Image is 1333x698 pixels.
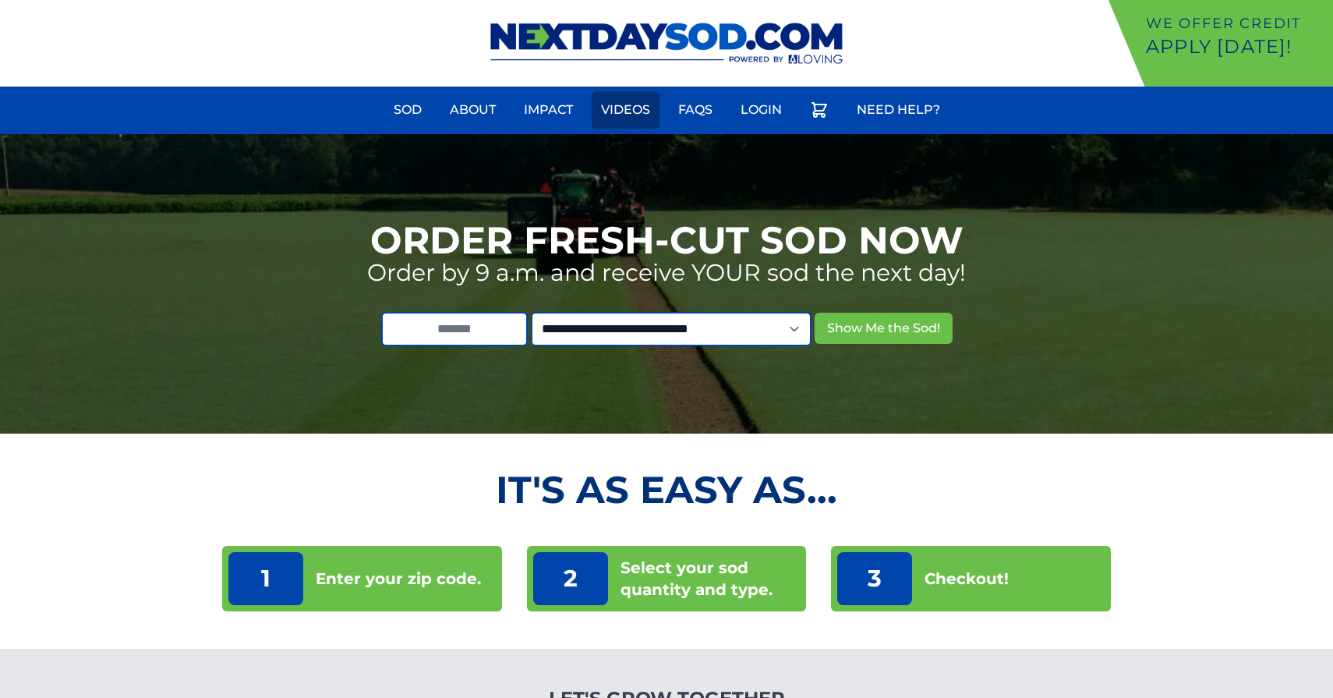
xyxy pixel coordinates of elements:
button: Show Me the Sod! [815,313,953,344]
a: Sod [384,91,431,129]
p: 2 [533,552,608,605]
h2: It's as Easy As... [222,471,1111,508]
p: 3 [837,552,912,605]
a: About [440,91,505,129]
h1: Order Fresh-Cut Sod Now [370,221,964,259]
p: Select your sod quantity and type. [621,557,801,601]
p: Order by 9 a.m. and receive YOUR sod the next day! [367,259,966,287]
a: FAQs [669,91,722,129]
p: Checkout! [925,568,1009,590]
a: Login [731,91,791,129]
a: Impact [514,91,582,129]
p: Apply [DATE]! [1146,34,1327,59]
p: Enter your zip code. [316,568,481,590]
a: Videos [592,91,659,129]
a: Need Help? [847,91,949,129]
p: We offer Credit [1146,12,1327,34]
p: 1 [228,552,303,605]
